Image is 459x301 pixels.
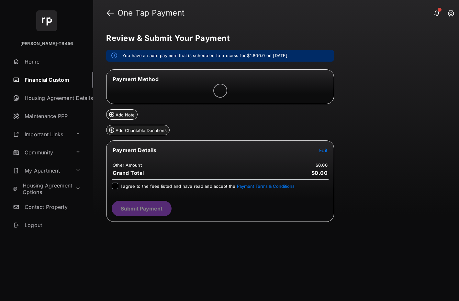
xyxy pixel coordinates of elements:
[113,76,159,82] span: Payment Method
[106,125,170,135] button: Add Charitable Donations
[113,170,144,176] span: Grand Total
[118,9,185,17] strong: One Tap Payment
[315,162,328,168] td: $0.00
[121,184,295,189] span: I agree to the fees listed and have read and accept the
[106,109,138,120] button: Add Note
[113,147,157,153] span: Payment Details
[10,72,93,88] a: Financial Custom
[10,54,93,69] a: Home
[10,126,73,142] a: Important Links
[112,201,172,216] button: Submit Payment
[311,170,328,176] span: $0.00
[10,217,93,233] a: Logout
[237,184,295,189] button: I agree to the fees listed and have read and accept the
[10,90,93,106] a: Housing Agreement Details
[10,181,73,197] a: Housing Agreement Options
[122,53,289,59] em: You have an auto payment that is scheduled to process for $1,800.0 on [DATE].
[36,10,57,31] img: svg+xml;base64,PHN2ZyB4bWxucz0iaHR0cDovL3d3dy53My5vcmcvMjAwMC9zdmciIHdpZHRoPSI2NCIgaGVpZ2h0PSI2NC...
[10,199,93,215] a: Contact Property
[112,162,142,168] td: Other Amount
[10,163,73,178] a: My Apartment
[20,41,73,47] p: [PERSON_NAME]-TB456
[106,34,441,42] h5: Review & Submit Your Payment
[10,145,73,160] a: Community
[10,108,93,124] a: Maintenance PPP
[319,147,328,153] button: Edit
